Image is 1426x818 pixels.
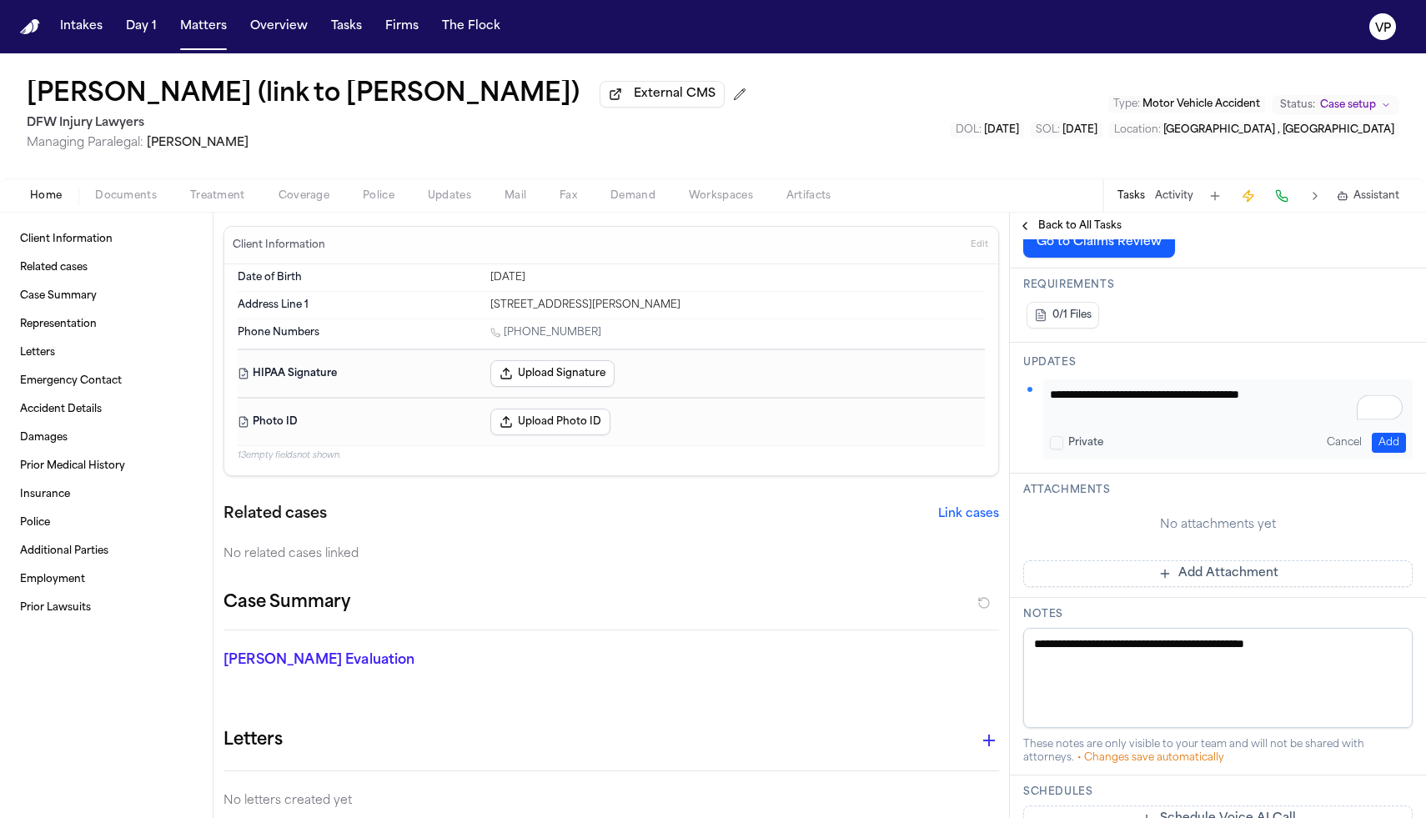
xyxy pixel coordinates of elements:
button: External CMS [600,81,725,108]
button: Assistant [1337,189,1399,203]
button: Create Immediate Task [1237,184,1260,208]
p: [PERSON_NAME] Evaluation [223,650,469,670]
span: Home [30,189,62,203]
h1: Letters [223,727,283,754]
span: SOL : [1036,125,1060,135]
a: Letters [13,339,199,366]
button: 0/1 Files [1027,302,1099,329]
button: Firms [379,12,425,42]
button: Upload Photo ID [490,409,610,435]
button: Overview [244,12,314,42]
h3: Attachments [1023,484,1413,497]
button: Add [1372,433,1406,453]
a: Damages [13,424,199,451]
button: Edit SOL: 2027-07-26 [1031,122,1102,138]
h3: Schedules [1023,785,1413,799]
button: Edit Type: Motor Vehicle Accident [1108,96,1265,113]
a: Call 1 (915) 358-6731 [490,326,601,339]
a: Prior Lawsuits [13,595,199,621]
button: Go to Claims Review [1023,228,1175,258]
button: Day 1 [119,12,163,42]
div: These notes are only visible to your team and will not be shared with attorneys. [1023,738,1413,765]
span: Edit [971,239,988,251]
span: Assistant [1353,189,1399,203]
div: [STREET_ADDRESS][PERSON_NAME] [490,299,985,312]
h1: [PERSON_NAME] (link to [PERSON_NAME]) [27,80,580,110]
a: Client Information [13,226,199,253]
button: Edit [966,232,993,258]
span: Managing Paralegal: [27,137,143,149]
button: Activity [1155,189,1193,203]
a: Representation [13,311,199,338]
span: Police [363,189,394,203]
span: [DATE] [1062,125,1097,135]
a: Prior Medical History [13,453,199,479]
button: Matters [173,12,233,42]
div: [DATE] [490,271,985,284]
span: DOL : [956,125,982,135]
label: Private [1068,436,1103,449]
a: Employment [13,566,199,593]
span: Workspaces [689,189,753,203]
h3: Client Information [229,238,329,252]
button: Edit Location: El Paso , TX [1109,122,1399,138]
span: Artifacts [786,189,831,203]
button: Add Task [1203,184,1227,208]
span: Status: [1280,98,1315,112]
button: Add Attachment [1023,560,1413,587]
span: Demand [610,189,655,203]
span: Location : [1114,125,1161,135]
span: Coverage [279,189,329,203]
img: Finch Logo [20,19,40,35]
span: Type : [1113,99,1140,109]
span: Mail [505,189,526,203]
h3: Updates [1023,356,1413,369]
div: No attachments yet [1023,517,1413,534]
dt: Address Line 1 [238,299,480,312]
a: Related cases [13,254,199,281]
span: 0/1 Files [1052,309,1092,322]
a: Accident Details [13,396,199,423]
span: Updates [428,189,471,203]
div: No related cases linked [223,546,999,563]
span: [PERSON_NAME] [147,137,249,149]
button: Edit DOL: 2025-07-26 [951,122,1024,138]
h3: Requirements [1023,279,1413,292]
a: Case Summary [13,283,199,309]
textarea: To enrich screen reader interactions, please activate Accessibility in Grammarly extension settings [1050,386,1406,419]
span: External CMS [634,86,716,103]
span: Back to All Tasks [1038,219,1122,233]
button: Make a Call [1270,184,1293,208]
a: Additional Parties [13,538,199,565]
button: Intakes [53,12,109,42]
button: Back to All Tasks [1010,219,1130,233]
span: • Changes save automatically [1077,753,1224,763]
a: Emergency Contact [13,368,199,394]
a: Home [20,19,40,35]
span: Case setup [1320,98,1376,112]
span: Treatment [190,189,245,203]
h3: Notes [1023,608,1413,621]
button: Tasks [324,12,369,42]
h2: DFW Injury Lawyers [27,113,753,133]
span: Fax [560,189,577,203]
h2: Case Summary [223,590,350,616]
p: No letters created yet [223,791,999,811]
dt: Date of Birth [238,271,480,284]
span: [GEOGRAPHIC_DATA] , [GEOGRAPHIC_DATA] [1163,125,1394,135]
a: Police [13,509,199,536]
button: Upload Signature [490,360,615,387]
button: The Flock [435,12,507,42]
button: Cancel [1320,433,1368,453]
button: Tasks [1117,189,1145,203]
dt: Photo ID [238,409,480,435]
span: [DATE] [984,125,1019,135]
button: Change status from Case setup [1272,95,1399,115]
a: Insurance [13,481,199,508]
